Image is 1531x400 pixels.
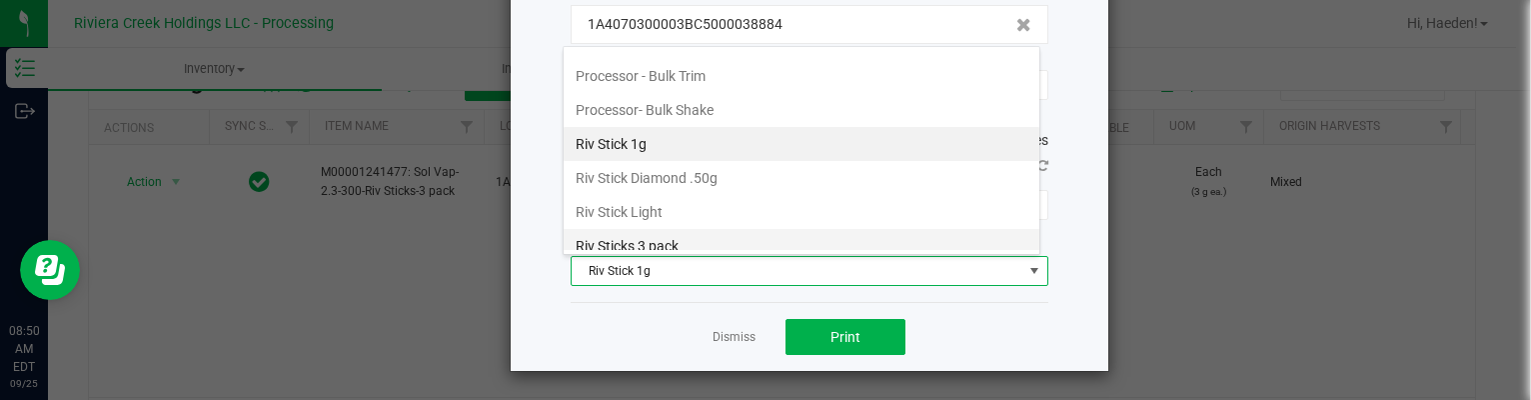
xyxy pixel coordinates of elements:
li: Riv Stick Diamond .50g [564,161,1039,195]
div: Select a label template. [556,235,1063,256]
li: Processor - Bulk Trim [564,59,1039,93]
span: Print [830,329,860,345]
li: Riv Stick Light [564,195,1039,229]
li: Processor- Bulk Shake [564,93,1039,127]
span: Riv Stick 1g [572,257,1022,285]
button: Print [785,319,905,355]
span: 1A4070300003BC5000038884 [588,14,782,35]
a: Dismiss [713,329,756,346]
div: To proceed, please select a printer. [556,126,1063,156]
li: Riv Stick 1g [564,127,1039,161]
iframe: Resource center [20,240,80,300]
li: Riv Sticks 3 pack [564,229,1039,263]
